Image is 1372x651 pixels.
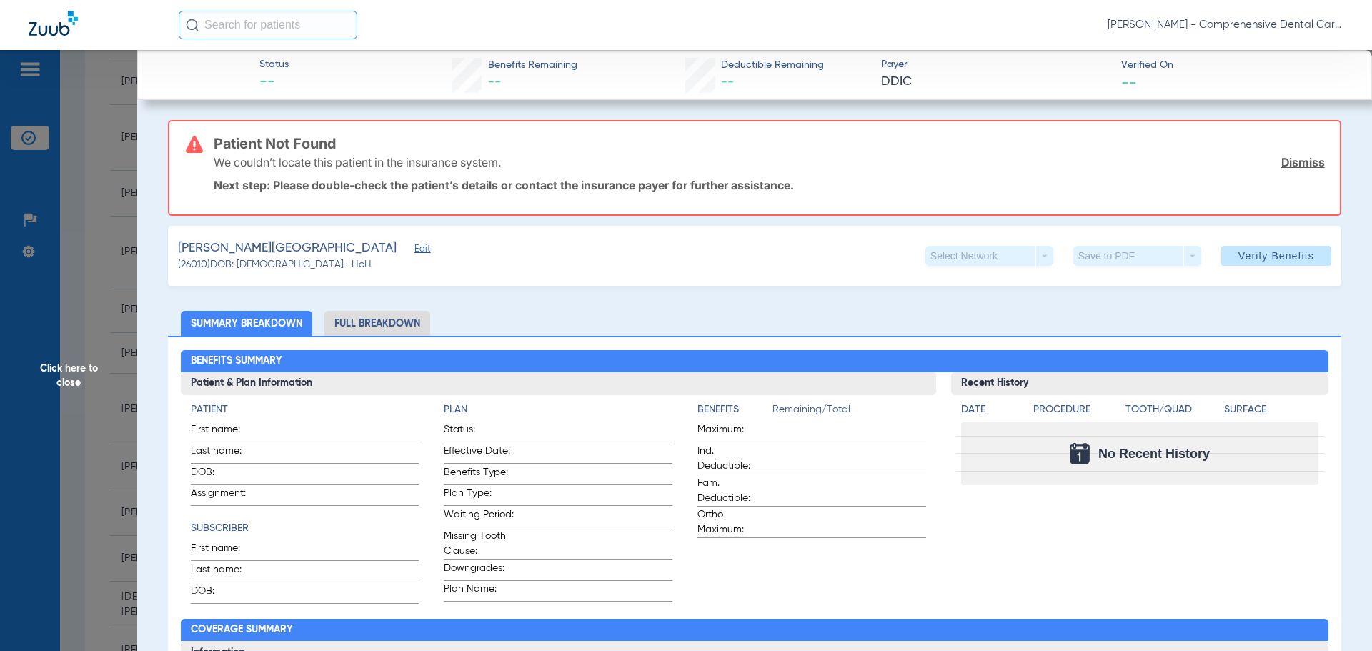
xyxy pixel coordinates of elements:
span: Status [259,57,289,72]
span: First name: [191,541,261,560]
span: Payer [881,57,1109,72]
span: No Recent History [1098,447,1210,461]
h4: Tooth/Quad [1125,402,1220,417]
img: error-icon [186,136,203,153]
h4: Benefits [697,402,772,417]
iframe: Chat Widget [1301,582,1372,651]
h2: Coverage Summary [181,619,1329,642]
h2: Benefits Summary [181,350,1329,373]
span: Assignment: [191,486,261,505]
app-breakdown-title: Date [961,402,1021,422]
p: Next step: Please double-check the patient’s details or contact the insurance payer for further a... [214,178,1325,192]
span: (26010) DOB: [DEMOGRAPHIC_DATA] - HoH [178,257,372,272]
button: Verify Benefits [1221,246,1331,266]
span: Missing Tooth Clause: [444,529,514,559]
input: Search for patients [179,11,357,39]
span: DDIC [881,73,1109,91]
span: Maximum: [697,422,767,442]
span: DOB: [191,584,261,603]
span: Deductible Remaining [721,58,824,73]
h4: Surface [1224,402,1318,417]
span: Edit [414,244,427,257]
span: [PERSON_NAME] - Comprehensive Dental Care [1108,18,1343,32]
span: Ortho Maximum: [697,507,767,537]
h4: Date [961,402,1021,417]
img: Search Icon [186,19,199,31]
app-breakdown-title: Surface [1224,402,1318,422]
h4: Subscriber [191,521,419,536]
h3: Patient Not Found [214,136,1325,151]
app-breakdown-title: Procedure [1033,402,1120,422]
span: Benefits Remaining [488,58,577,73]
app-breakdown-title: Tooth/Quad [1125,402,1220,422]
app-breakdown-title: Benefits [697,402,772,422]
span: Last name: [191,444,261,463]
h4: Plan [444,402,672,417]
span: Benefits Type: [444,465,514,484]
h4: Procedure [1033,402,1120,417]
span: First name: [191,422,261,442]
h3: Patient & Plan Information [181,372,936,395]
span: Status: [444,422,514,442]
span: Effective Date: [444,444,514,463]
span: Last name: [191,562,261,582]
li: Summary Breakdown [181,311,312,336]
span: Ind. Deductible: [697,444,767,474]
h4: Patient [191,402,419,417]
p: We couldn’t locate this patient in the insurance system. [214,155,501,169]
span: Verified On [1121,58,1349,73]
span: Plan Name: [444,582,514,601]
span: Plan Type: [444,486,514,505]
span: -- [488,76,501,89]
span: -- [259,73,289,93]
span: Verify Benefits [1238,250,1314,262]
img: Zuub Logo [29,11,78,36]
a: Dismiss [1281,155,1325,169]
h3: Recent History [951,372,1329,395]
img: Calendar [1070,443,1090,464]
span: Fam. Deductible: [697,476,767,506]
span: Downgrades: [444,561,514,580]
span: -- [721,76,734,89]
span: -- [1121,74,1137,89]
span: [PERSON_NAME][GEOGRAPHIC_DATA] [178,239,397,257]
span: Waiting Period: [444,507,514,527]
span: DOB: [191,465,261,484]
li: Full Breakdown [324,311,430,336]
span: Remaining/Total [772,402,926,422]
